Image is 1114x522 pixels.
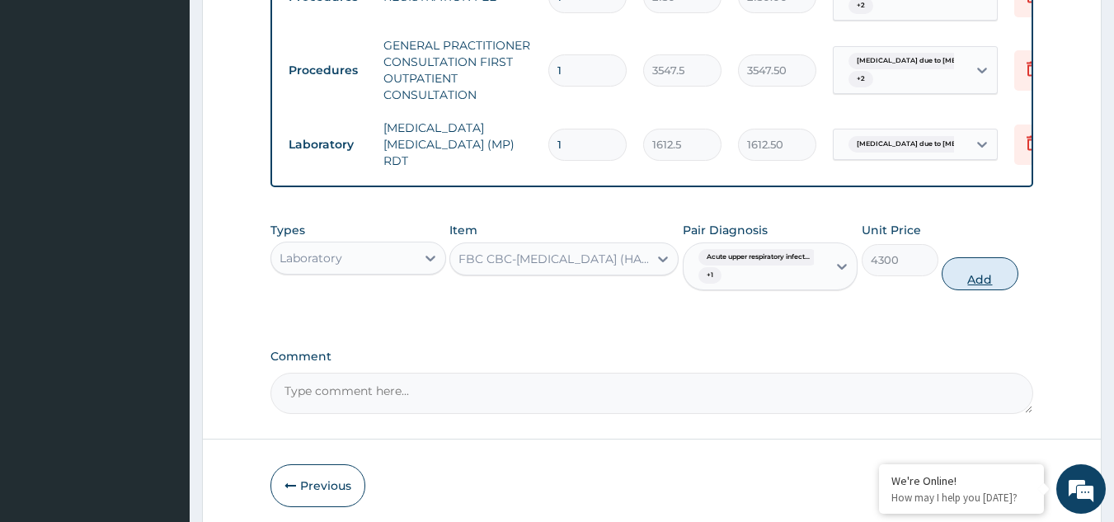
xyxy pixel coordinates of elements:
[86,92,277,114] div: Chat with us now
[683,222,768,238] label: Pair Diagnosis
[280,250,342,266] div: Laboratory
[96,156,228,322] span: We're online!
[375,29,540,111] td: GENERAL PRACTITIONER CONSULTATION FIRST OUTPATIENT CONSULTATION
[280,55,375,86] td: Procedures
[8,347,314,405] textarea: Type your message and hit 'Enter'
[458,251,650,267] div: FBC CBC-[MEDICAL_DATA] (HAEMOGRAM) - [BLOOD]
[31,82,67,124] img: d_794563401_company_1708531726252_794563401
[862,222,921,238] label: Unit Price
[270,464,365,507] button: Previous
[848,71,873,87] span: + 2
[698,249,818,266] span: Acute upper respiratory infect...
[280,129,375,160] td: Laboratory
[270,350,1034,364] label: Comment
[942,257,1018,290] button: Add
[270,8,310,48] div: Minimize live chat window
[270,223,305,237] label: Types
[848,136,1031,153] span: [MEDICAL_DATA] due to [MEDICAL_DATA] falc...
[449,222,477,238] label: Item
[891,491,1032,505] p: How may I help you today?
[848,53,1031,69] span: [MEDICAL_DATA] due to [MEDICAL_DATA] falc...
[698,267,722,284] span: + 1
[891,473,1032,488] div: We're Online!
[375,111,540,177] td: [MEDICAL_DATA] [MEDICAL_DATA] (MP) RDT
